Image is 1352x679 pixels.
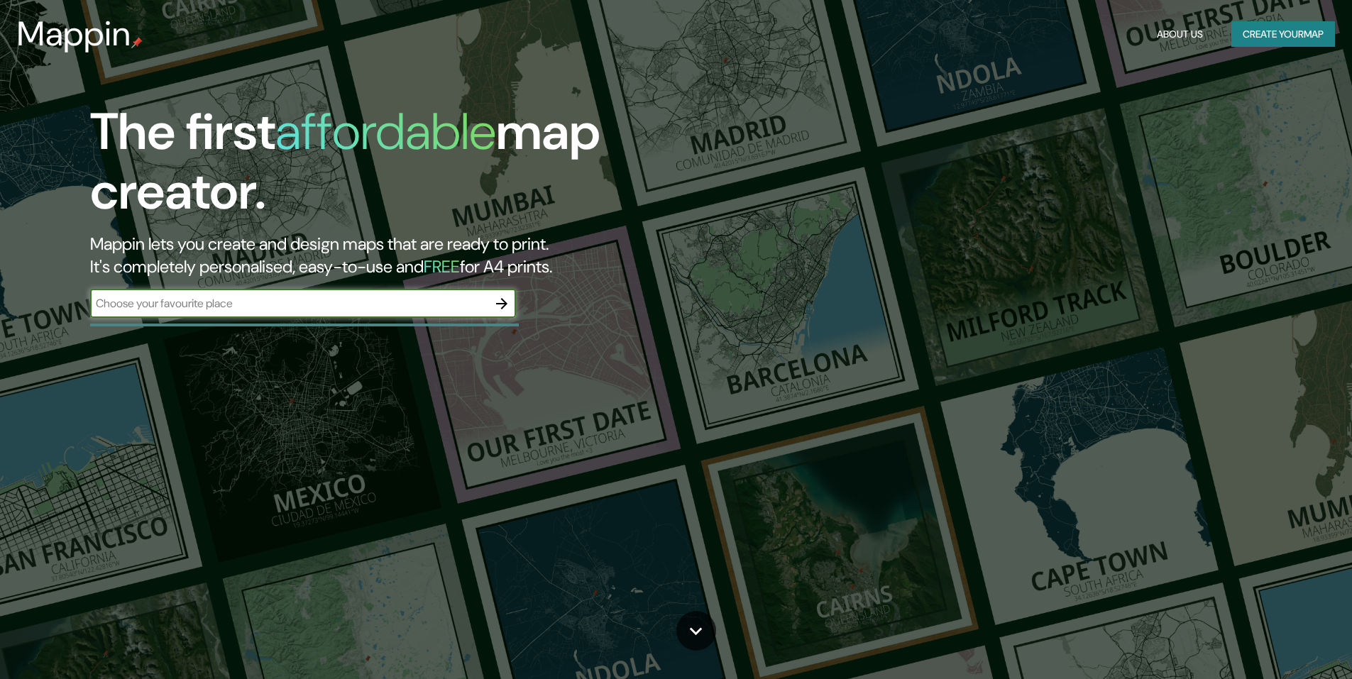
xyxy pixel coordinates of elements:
button: Create yourmap [1231,21,1335,48]
h5: FREE [424,255,460,277]
h2: Mappin lets you create and design maps that are ready to print. It's completely personalised, eas... [90,233,766,278]
button: About Us [1151,21,1209,48]
img: mappin-pin [131,37,143,48]
h1: affordable [275,99,496,165]
h3: Mappin [17,14,131,54]
input: Choose your favourite place [90,295,488,311]
h1: The first map creator. [90,102,766,233]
